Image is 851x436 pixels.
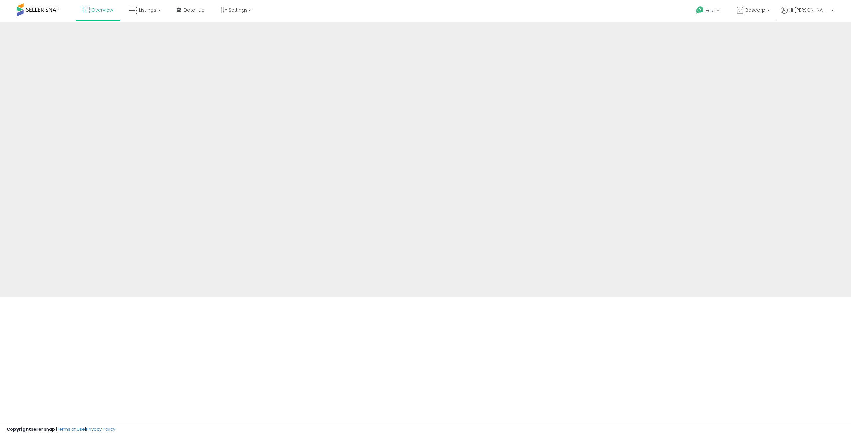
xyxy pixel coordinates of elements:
[139,7,156,13] span: Listings
[696,6,704,14] i: Get Help
[745,7,765,13] span: Bescorp
[184,7,205,13] span: DataHub
[789,7,829,13] span: Hi [PERSON_NAME]
[91,7,113,13] span: Overview
[706,8,715,13] span: Help
[781,7,834,22] a: Hi [PERSON_NAME]
[691,1,726,22] a: Help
